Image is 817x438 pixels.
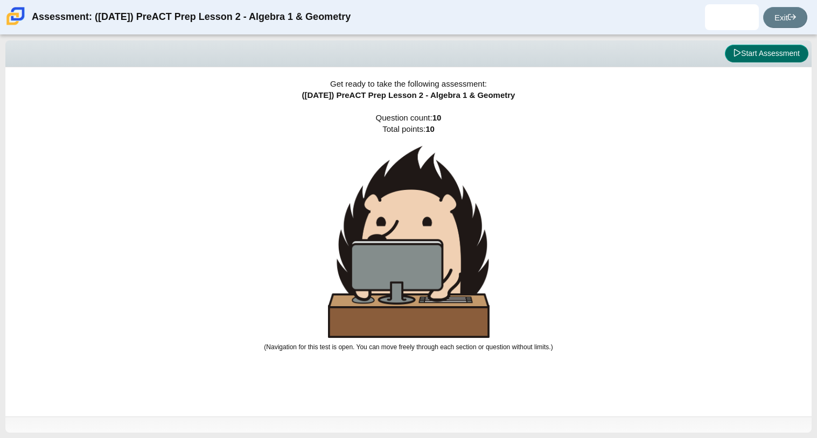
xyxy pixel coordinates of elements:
[425,124,435,133] b: 10
[432,113,442,122] b: 10
[32,4,351,30] div: Assessment: ([DATE]) PreACT Prep Lesson 2 - Algebra 1 & Geometry
[723,9,741,26] img: alberto.alvarezrey.QxhlYU
[4,20,27,29] a: Carmen School of Science & Technology
[328,146,490,338] img: hedgehog-behind-computer-large.png
[264,113,553,351] span: Question count: Total points:
[302,90,515,100] span: ([DATE]) PreACT Prep Lesson 2 - Algebra 1 & Geometry
[763,7,807,28] a: Exit
[4,5,27,27] img: Carmen School of Science & Technology
[330,79,487,88] span: Get ready to take the following assessment:
[264,343,553,351] small: (Navigation for this test is open. You can move freely through each section or question without l...
[725,45,808,63] button: Start Assessment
